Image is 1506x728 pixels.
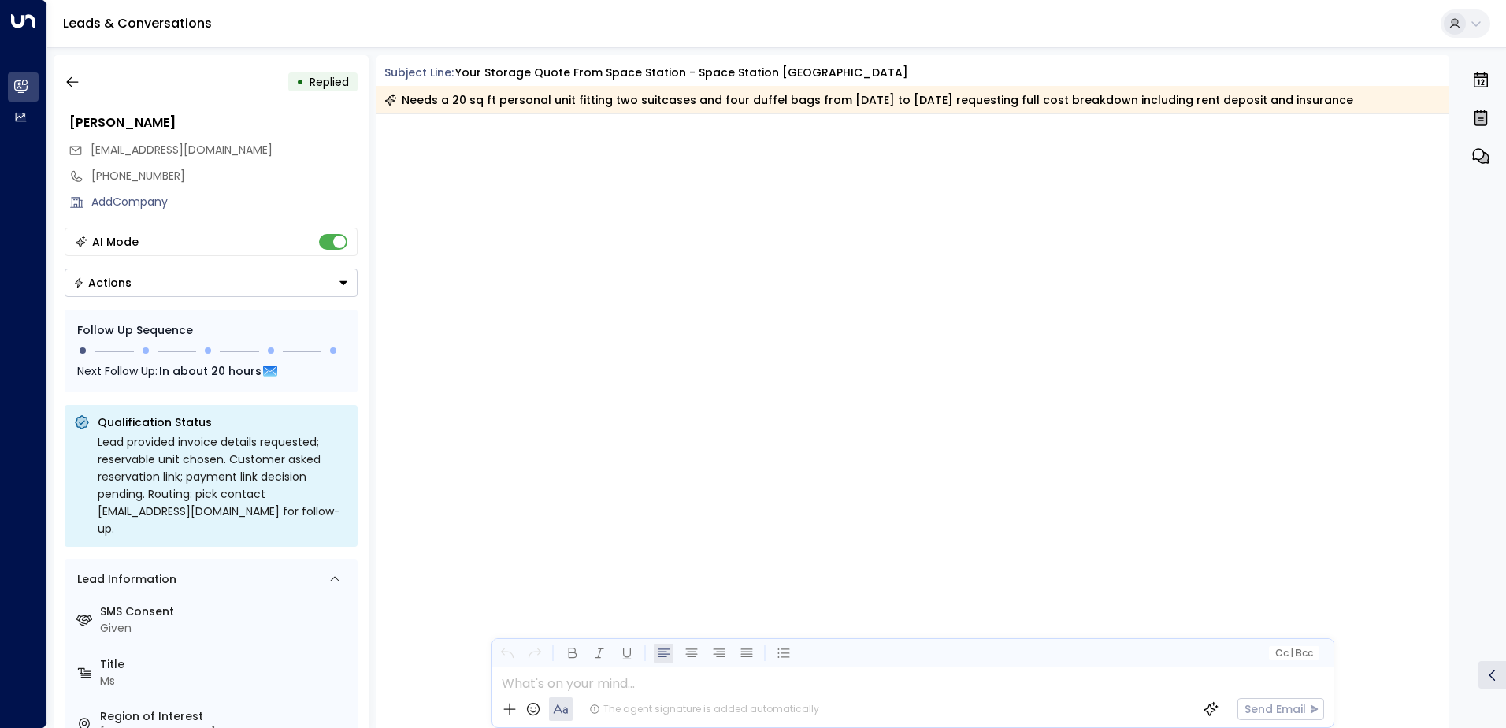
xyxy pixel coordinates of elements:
span: rebeccaroseviney@gmail.com [91,142,273,158]
div: Actions [73,276,132,290]
div: Needs a 20 sq ft personal unit fitting two suitcases and four duffel bags from [DATE] to [DATE] r... [384,92,1353,108]
div: Next Follow Up: [77,362,345,380]
div: • [296,68,304,96]
div: AddCompany [91,194,358,210]
div: Button group with a nested menu [65,269,358,297]
label: Title [100,656,351,673]
div: [PERSON_NAME] [69,113,358,132]
span: Cc Bcc [1274,648,1312,659]
label: SMS Consent [100,604,351,620]
button: Undo [497,644,517,663]
a: Leads & Conversations [63,14,212,32]
span: | [1290,648,1293,659]
div: Given [100,620,351,637]
span: Subject Line: [384,65,454,80]
div: Ms [100,673,351,689]
button: Actions [65,269,358,297]
div: Lead provided invoice details requested; reservable unit chosen. Customer asked reservation link;... [98,433,348,537]
span: In about 20 hours [159,362,262,380]
div: Your storage quote from Space Station - Space Station [GEOGRAPHIC_DATA] [455,65,908,81]
label: Region of Interest [100,708,351,725]
div: Follow Up Sequence [77,322,345,339]
div: The agent signature is added automatically [589,702,819,716]
p: Qualification Status [98,414,348,430]
div: AI Mode [92,234,139,250]
button: Redo [525,644,544,663]
div: Lead Information [72,571,176,588]
span: [EMAIL_ADDRESS][DOMAIN_NAME] [91,142,273,158]
span: Replied [310,74,349,90]
div: [PHONE_NUMBER] [91,168,358,184]
button: Cc|Bcc [1268,646,1319,661]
